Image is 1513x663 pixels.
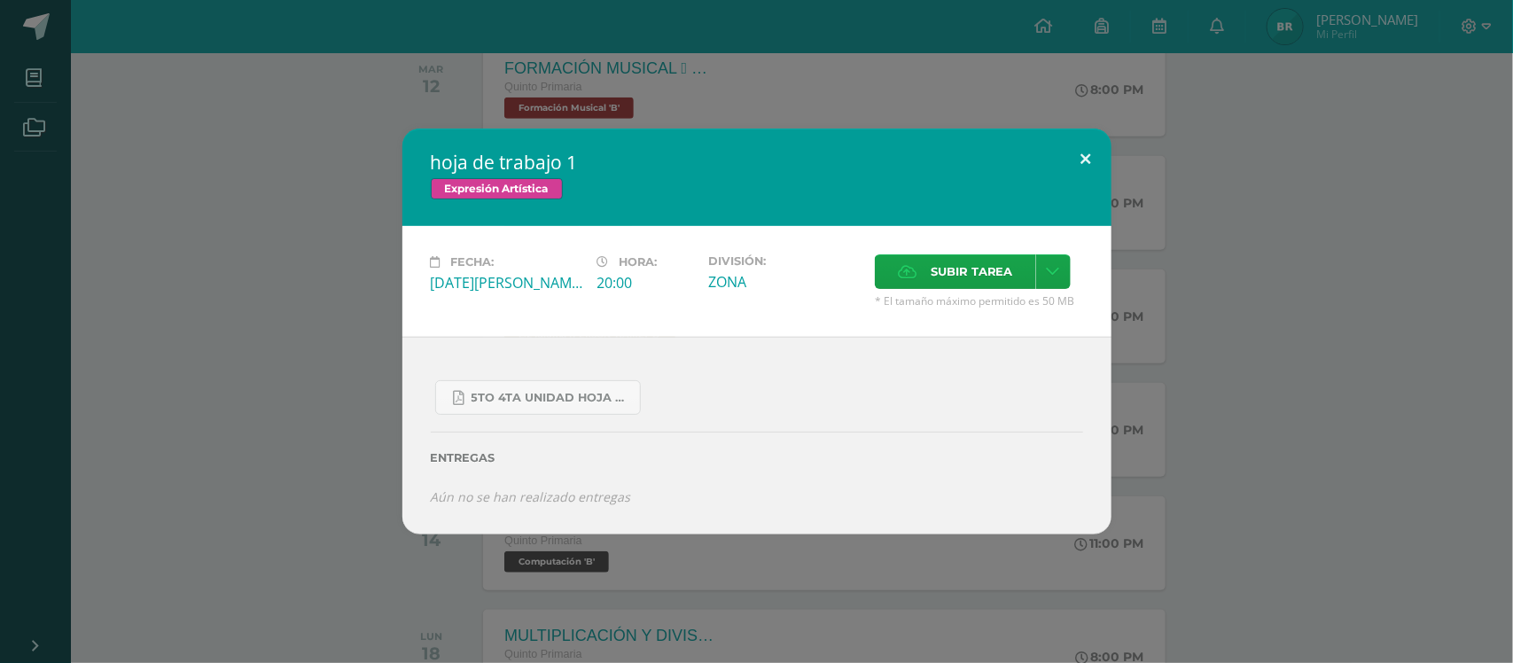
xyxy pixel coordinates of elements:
label: Entregas [431,451,1083,464]
label: División: [708,254,861,268]
button: Close (Esc) [1061,129,1111,189]
span: Hora: [620,255,658,269]
span: * El tamaño máximo permitido es 50 MB [875,293,1083,308]
h2: hoja de trabajo 1 [431,150,1083,175]
span: Fecha: [451,255,495,269]
i: Aún no se han realizado entregas [431,488,631,505]
div: 20:00 [597,273,694,292]
span: 5to 4ta unidad hoja de trabajo expresion.pdf [472,391,631,405]
div: ZONA [708,272,861,292]
span: Expresión Artística [431,178,563,199]
span: Subir tarea [931,255,1013,288]
div: [DATE][PERSON_NAME] [431,273,583,292]
a: 5to 4ta unidad hoja de trabajo expresion.pdf [435,380,641,415]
